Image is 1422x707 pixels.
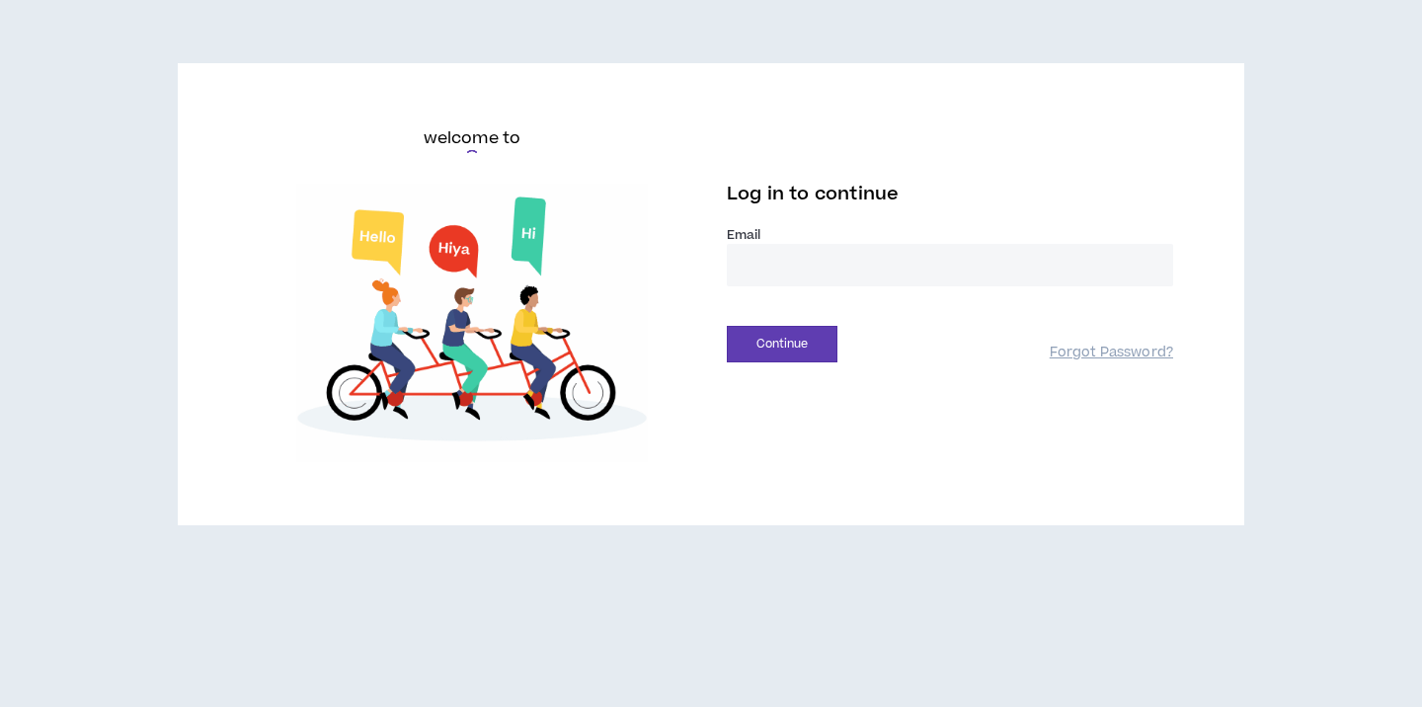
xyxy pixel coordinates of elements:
[727,226,1173,244] label: Email
[424,126,521,150] h6: welcome to
[727,182,899,206] span: Log in to continue
[249,184,695,462] img: Welcome to Wripple
[727,326,837,362] button: Continue
[1050,344,1173,362] a: Forgot Password?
